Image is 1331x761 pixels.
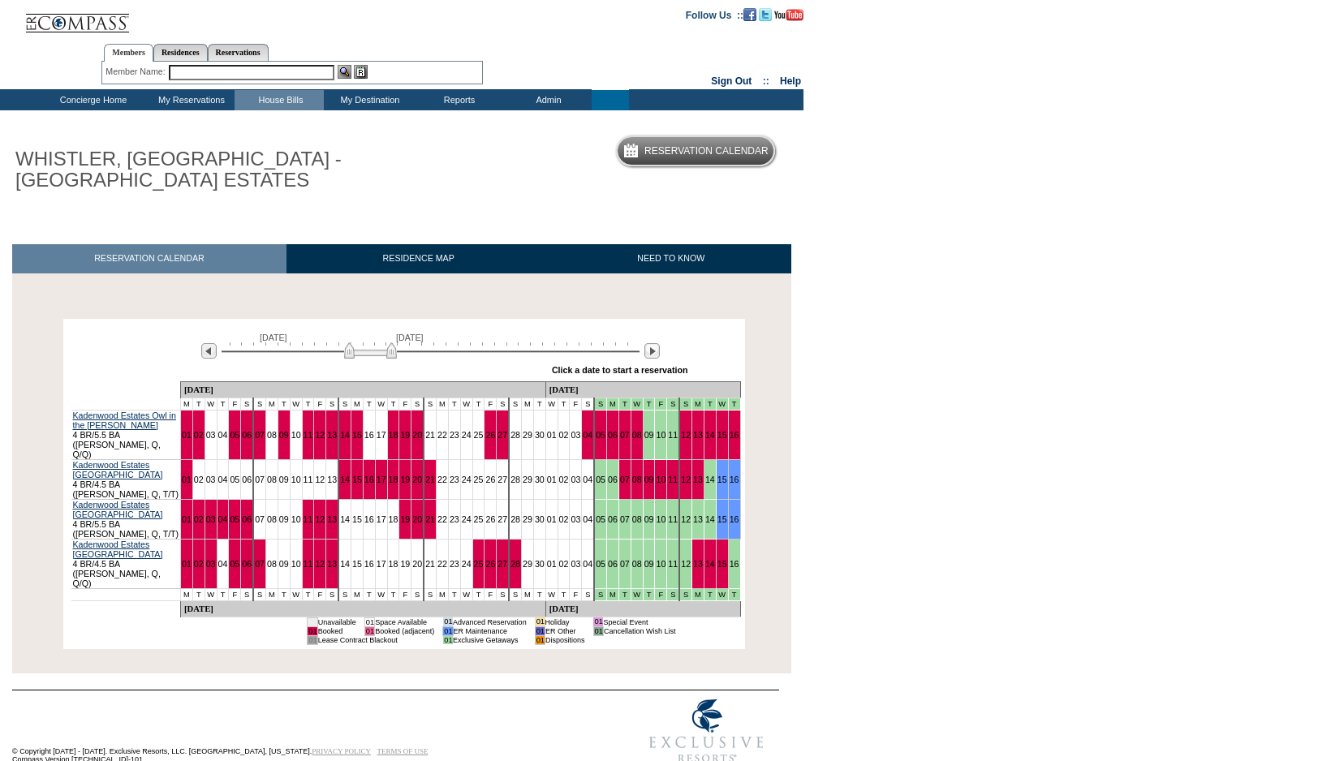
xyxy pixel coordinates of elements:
[552,365,688,375] div: Click a date to start a reservation
[206,559,216,569] a: 03
[180,588,192,600] td: M
[545,398,558,410] td: W
[607,539,619,588] td: 06
[728,539,740,588] td: 16
[363,499,375,539] td: 16
[509,499,521,539] td: 28
[315,559,325,569] a: 12
[437,459,449,499] td: 22
[522,410,534,459] td: 29
[509,398,521,410] td: S
[472,410,485,459] td: 25
[265,539,278,588] td: 08
[235,90,324,110] td: House Bills
[594,499,606,539] td: 05
[681,475,691,484] a: 12
[205,588,217,600] td: W
[497,398,509,410] td: S
[327,559,337,569] a: 13
[145,90,235,110] td: My Reservations
[437,539,449,588] td: 22
[265,588,278,600] td: M
[182,559,192,569] a: 01
[485,398,497,410] td: F
[180,381,545,398] td: [DATE]
[632,475,642,484] a: 08
[338,65,351,79] img: View
[315,430,325,440] a: 12
[667,539,679,588] td: 11
[485,559,495,569] a: 26
[679,539,691,588] td: 12
[763,75,769,87] span: ::
[71,459,181,499] td: 4 BR/4.5 BA ([PERSON_NAME], Q, T/T)
[545,459,558,499] td: 01
[509,410,521,459] td: 28
[389,430,398,440] a: 18
[182,475,192,484] a: 01
[340,475,350,484] a: 14
[364,475,374,484] a: 16
[717,559,727,569] a: 15
[324,90,413,110] td: My Destination
[545,539,558,588] td: 01
[413,90,502,110] td: Reports
[472,459,485,499] td: 25
[711,75,752,87] a: Sign Out
[351,499,364,539] td: 15
[389,475,398,484] a: 18
[106,65,168,79] div: Member Name:
[387,539,399,588] td: 18
[704,499,716,539] td: 14
[278,398,290,410] td: T
[522,398,534,410] td: M
[692,398,704,410] td: Mountains Mud Season - Fall 2025
[607,459,619,499] td: 06
[302,398,314,410] td: T
[631,499,643,539] td: 08
[290,588,302,600] td: W
[667,499,679,539] td: 11
[73,411,176,430] a: Kadenwood Estates Owl in the [PERSON_NAME]
[448,459,460,499] td: 23
[655,410,667,459] td: 10
[338,398,351,410] td: S
[667,410,679,459] td: 11
[533,398,545,410] td: T
[153,44,208,61] a: Residences
[194,514,204,524] a: 02
[338,588,351,600] td: S
[509,459,521,499] td: 28
[412,514,422,524] a: 20
[594,459,606,499] td: 05
[498,559,507,569] a: 27
[679,398,691,410] td: Mountains Mud Season - Fall 2025
[290,499,302,539] td: 10
[242,559,252,569] a: 06
[229,398,241,410] td: F
[399,588,411,600] td: F
[558,410,570,459] td: 02
[304,430,313,440] a: 11
[363,539,375,588] td: 16
[692,499,704,539] td: 13
[596,430,605,440] a: 05
[667,398,679,410] td: Mountains Mud Season - Fall 2025
[437,410,449,459] td: 22
[400,514,410,524] a: 19
[424,398,436,410] td: S
[352,430,362,440] a: 15
[218,514,228,524] a: 04
[302,588,314,600] td: T
[182,514,192,524] a: 01
[550,244,791,273] a: NEED TO KNOW
[583,430,592,440] a: 04
[668,475,678,484] a: 11
[545,499,558,539] td: 01
[411,588,424,600] td: S
[12,244,286,273] a: RESERVATION CALENDAR
[192,588,205,600] td: T
[570,459,582,499] td: 03
[474,559,484,569] a: 25
[460,410,472,459] td: 24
